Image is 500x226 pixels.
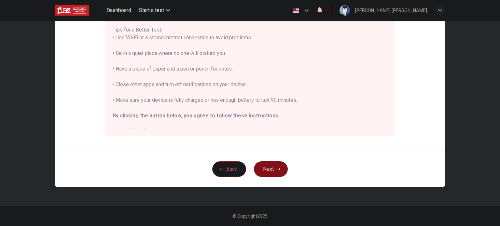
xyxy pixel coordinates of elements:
span: © Copyright 2025 [232,214,268,219]
u: Tips for a Better Test: [113,27,162,33]
img: Profile picture [340,5,350,16]
a: ILAC logo [55,4,104,17]
button: Dashboard [104,5,134,16]
div: [PERSON_NAME] [PERSON_NAME] [355,7,427,14]
span: Dashboard [106,7,131,14]
button: Back [212,161,246,177]
span: Start a test [139,7,164,14]
img: en [292,8,300,13]
h2: Good luck! [113,127,387,135]
button: Next [254,161,288,177]
img: ILAC logo [55,4,89,17]
button: Start a test [136,5,173,16]
b: By clicking the button below, you agree to follow these instructions. [113,113,280,119]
